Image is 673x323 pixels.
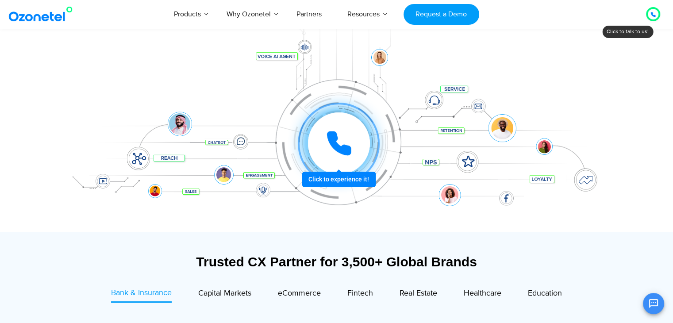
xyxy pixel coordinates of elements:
[464,287,501,302] a: Healthcare
[65,254,609,269] div: Trusted CX Partner for 3,500+ Global Brands
[400,287,437,302] a: Real Estate
[528,288,562,298] span: Education
[278,287,321,302] a: eCommerce
[404,4,479,25] a: Request a Demo
[464,288,501,298] span: Healthcare
[643,293,664,314] button: Open chat
[400,288,437,298] span: Real Estate
[111,288,172,298] span: Bank & Insurance
[347,287,373,302] a: Fintech
[198,287,251,302] a: Capital Markets
[278,288,321,298] span: eCommerce
[198,288,251,298] span: Capital Markets
[528,287,562,302] a: Education
[111,287,172,303] a: Bank & Insurance
[347,288,373,298] span: Fintech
